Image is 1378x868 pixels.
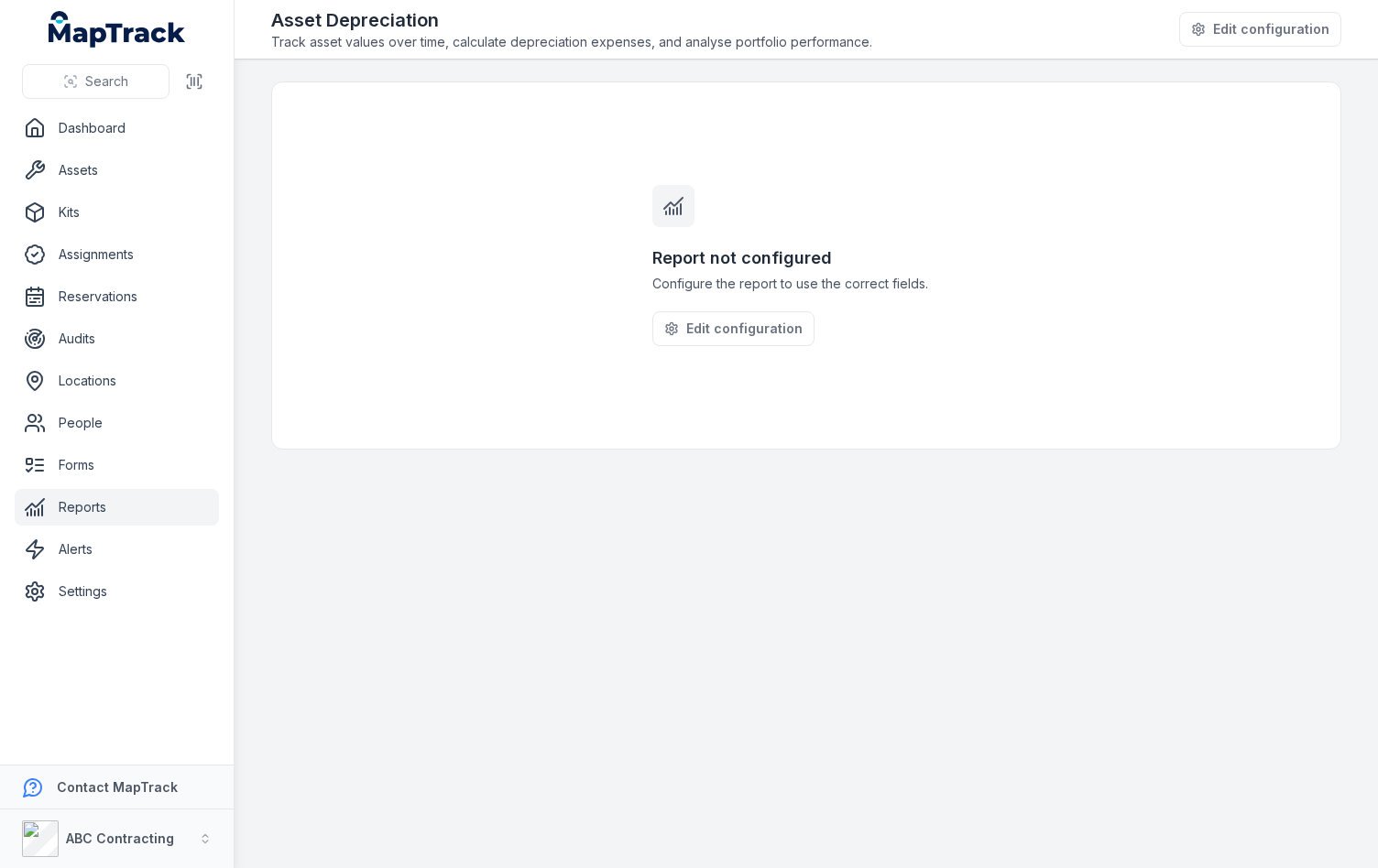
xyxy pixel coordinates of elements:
[15,110,219,146] a: Dashboard
[22,64,170,99] button: Search
[57,779,178,795] strong: Contact MapTrack
[271,33,872,51] span: Track asset values over time, calculate depreciation expenses, and analyse portfolio performance.
[652,275,960,293] span: Configure the report to use the correct fields.
[15,236,219,273] a: Assignments
[15,320,219,357] a: Audits
[652,245,960,271] h3: Report not configured
[15,531,219,568] a: Alerts
[85,72,128,91] span: Search
[15,152,219,189] a: Assets
[15,573,219,610] a: Settings
[15,194,219,231] a: Kits
[15,405,219,441] a: People
[1179,12,1341,47] button: Edit configuration
[15,278,219,315] a: Reservations
[15,363,219,399] a: Locations
[271,7,872,33] h2: Asset Depreciation
[66,830,174,846] strong: ABC Contracting
[15,447,219,483] a: Forms
[652,311,815,346] button: Edit configuration
[15,489,219,526] a: Reports
[49,11,186,48] a: MapTrack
